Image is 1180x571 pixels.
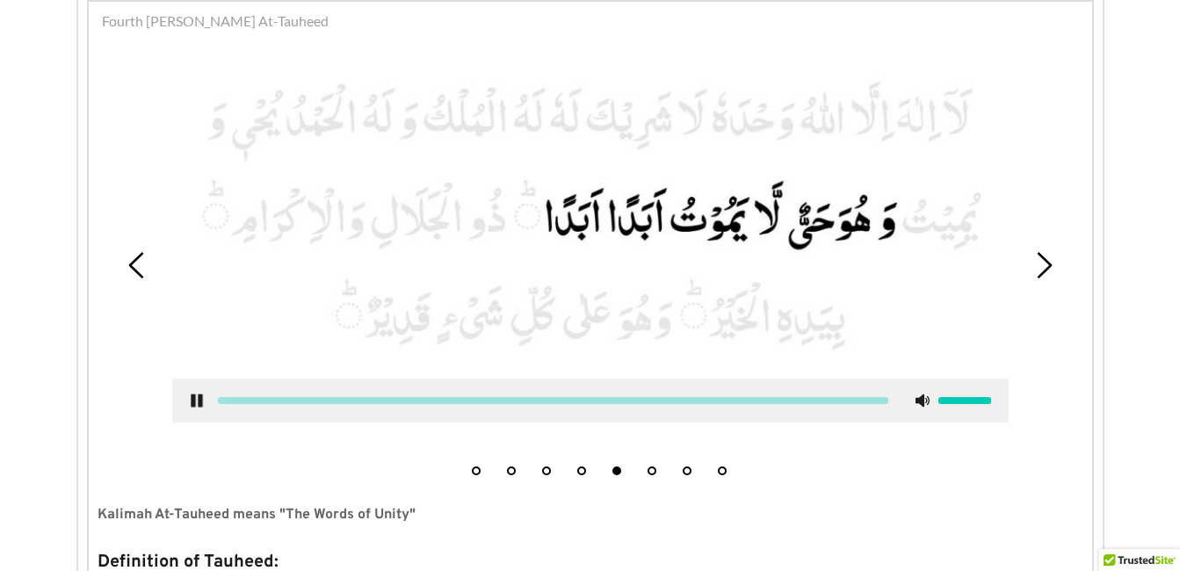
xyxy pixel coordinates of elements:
[612,466,621,475] button: 5 of 8
[577,466,586,475] button: 4 of 8
[472,466,481,475] button: 1 of 8
[683,466,691,475] button: 7 of 8
[542,466,551,475] button: 3 of 8
[102,11,329,32] span: Fourth [PERSON_NAME] At-Tauheed
[648,466,656,475] button: 6 of 8
[98,506,416,524] strong: Kalimah At-Tauheed means "The Words of Unity"
[718,466,727,475] button: 8 of 8
[507,466,516,475] button: 2 of 8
